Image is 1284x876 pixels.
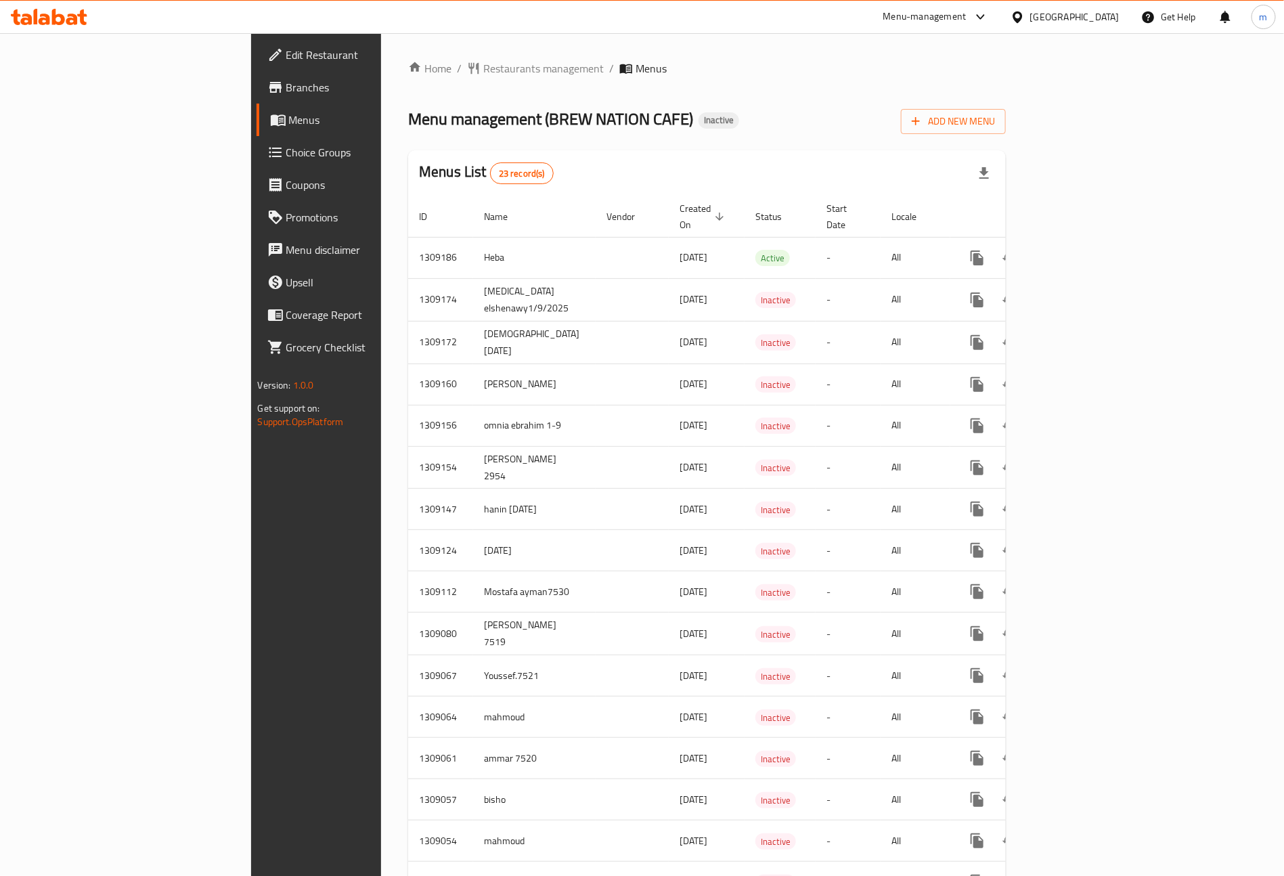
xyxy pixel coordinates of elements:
td: hanin [DATE] [473,489,596,530]
div: Export file [968,157,1000,190]
div: Inactive [755,584,796,600]
span: Menus [636,60,667,76]
button: Change Status [994,242,1026,274]
button: Change Status [994,701,1026,733]
a: Branches [257,71,466,104]
div: Inactive [755,460,796,476]
span: Get support on: [258,399,320,417]
span: Promotions [286,209,455,225]
div: [GEOGRAPHIC_DATA] [1030,9,1120,24]
td: bisho [473,779,596,820]
td: All [881,820,950,862]
td: - [816,738,881,779]
button: more [961,284,994,316]
a: Edit Restaurant [257,39,466,71]
span: [DATE] [680,458,707,476]
span: Inactive [755,793,796,808]
span: Branches [286,79,455,95]
a: Grocery Checklist [257,331,466,364]
td: [PERSON_NAME] 2954 [473,446,596,489]
span: Upsell [286,274,455,290]
button: Change Status [994,452,1026,484]
td: Youssef.7521 [473,655,596,697]
td: omnia ebrahim 1-9 [473,405,596,446]
button: Change Status [994,534,1026,567]
td: All [881,571,950,613]
td: All [881,405,950,446]
span: Inactive [755,418,796,434]
td: All [881,489,950,530]
span: Status [755,209,799,225]
div: Inactive [755,376,796,393]
span: [DATE] [680,625,707,642]
li: / [609,60,614,76]
span: Edit Restaurant [286,47,455,63]
button: more [961,825,994,857]
td: [DATE] [473,530,596,571]
button: more [961,410,994,442]
span: Menu disclaimer [286,242,455,258]
button: more [961,242,994,274]
td: - [816,779,881,820]
td: - [816,237,881,278]
span: [DATE] [680,542,707,559]
td: All [881,738,950,779]
span: Start Date [826,200,864,233]
div: Inactive [755,668,796,684]
span: Inactive [755,585,796,600]
td: mahmoud [473,697,596,738]
a: Menus [257,104,466,136]
span: [DATE] [680,583,707,600]
td: - [816,613,881,655]
span: Inactive [755,627,796,642]
span: [DATE] [680,708,707,726]
span: Inactive [755,292,796,308]
span: ID [419,209,445,225]
button: more [961,326,994,359]
span: Version: [258,376,291,394]
span: Menu management ( BREW NATION CAFE ) [408,104,693,134]
td: All [881,321,950,364]
td: Heba [473,237,596,278]
td: All [881,779,950,820]
td: All [881,530,950,571]
td: - [816,446,881,489]
button: more [961,368,994,401]
button: Change Status [994,410,1026,442]
div: Inactive [755,334,796,351]
td: - [816,530,881,571]
button: Change Status [994,783,1026,816]
button: more [961,617,994,650]
span: Active [755,250,790,266]
nav: breadcrumb [408,60,1006,76]
span: 23 record(s) [491,167,553,180]
button: more [961,534,994,567]
button: Add New Menu [901,109,1006,134]
td: All [881,278,950,321]
a: Promotions [257,201,466,234]
button: Change Status [994,493,1026,525]
div: Inactive [755,502,796,518]
a: Coupons [257,169,466,201]
div: Inactive [755,751,796,767]
td: [PERSON_NAME] [473,364,596,405]
td: - [816,321,881,364]
span: [DATE] [680,290,707,308]
button: Change Status [994,326,1026,359]
a: Upsell [257,266,466,299]
span: Inactive [755,710,796,726]
a: Support.OpsPlatform [258,413,344,431]
button: more [961,659,994,692]
td: All [881,613,950,655]
td: All [881,655,950,697]
td: - [816,489,881,530]
span: Inactive [755,834,796,850]
td: All [881,237,950,278]
td: Mostafa ayman7530 [473,571,596,613]
td: - [816,364,881,405]
span: Inactive [755,751,796,767]
span: Coverage Report [286,307,455,323]
span: Created On [680,200,728,233]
